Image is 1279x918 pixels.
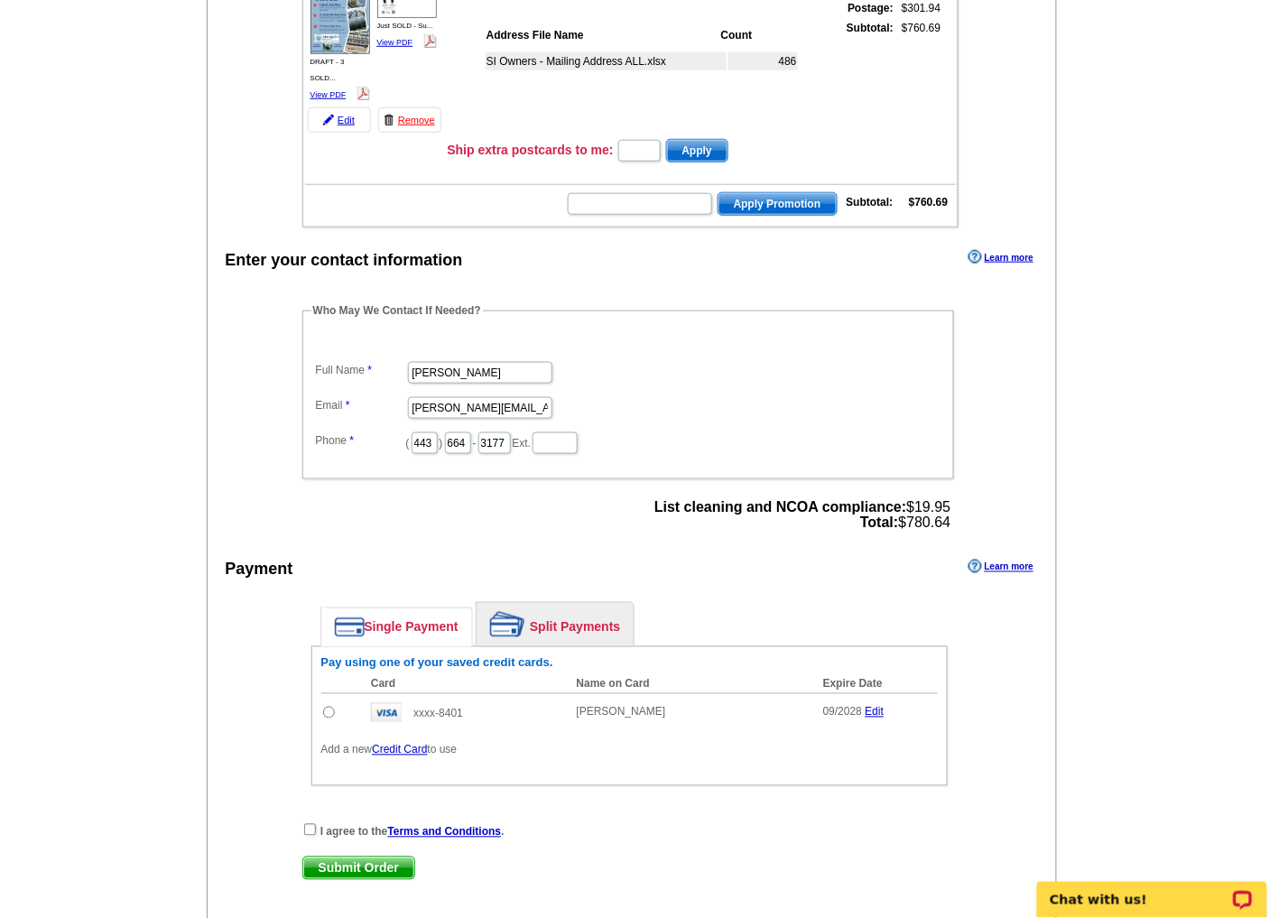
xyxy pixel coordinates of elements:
strong: Subtotal: [847,22,894,34]
a: View PDF [377,38,413,47]
span: Apply [667,140,728,162]
td: $760.69 [896,19,941,113]
th: Name on Card [568,675,814,694]
h6: Pay using one of your saved credit cards. [321,656,938,671]
img: visa.gif [371,703,402,722]
label: Phone [316,432,406,449]
strong: Postage: [848,2,894,14]
span: Just SOLD - Su... [377,22,433,30]
a: View PDF [310,90,347,99]
a: Single Payment [321,608,472,646]
span: 09/2028 [823,706,862,719]
dd: ( ) - Ext. [311,428,945,456]
img: pdf_logo.png [423,34,437,48]
span: $19.95 $780.64 [654,499,950,532]
strong: $760.69 [909,196,948,209]
strong: I agree to the . [320,826,505,839]
span: DRAFT - 3 SOLD... [310,58,345,82]
label: Email [316,397,406,413]
p: Add a new to use [321,742,938,758]
a: Edit [308,107,371,133]
iframe: LiveChat chat widget [1025,861,1279,918]
a: Learn more [969,250,1033,264]
strong: Total: [860,515,898,531]
img: pencil-icon.gif [323,115,334,125]
th: Count [720,26,798,44]
div: Enter your contact information [226,248,463,273]
span: Apply Promotion [718,193,837,215]
img: split-payment.png [490,612,525,637]
span: Submit Order [303,858,414,879]
a: Terms and Conditions [388,826,502,839]
strong: List cleaning and NCOA compliance: [654,499,906,515]
td: 486 [728,52,798,70]
label: Full Name [316,362,406,378]
td: SI Owners - Mailing Address ALL.xlsx [486,52,727,70]
strong: Subtotal: [847,196,894,209]
button: Apply Promotion [718,192,838,216]
a: Credit Card [372,744,427,756]
div: Payment [226,558,293,582]
th: Address File Name [486,26,718,44]
img: pdf_logo.png [357,87,370,100]
span: [PERSON_NAME] [577,706,666,719]
a: Edit [866,706,885,719]
a: Learn more [969,560,1033,574]
img: trashcan-icon.gif [384,115,394,125]
img: single-payment.png [335,617,365,637]
legend: Who May We Contact If Needed? [311,302,483,319]
span: xxxx-8401 [413,708,463,720]
th: Card [362,675,568,694]
a: Remove [378,107,441,133]
th: Expire Date [814,675,938,694]
h3: Ship extra postcards to me: [448,142,614,158]
button: Apply [666,139,728,162]
a: Split Payments [477,603,634,646]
